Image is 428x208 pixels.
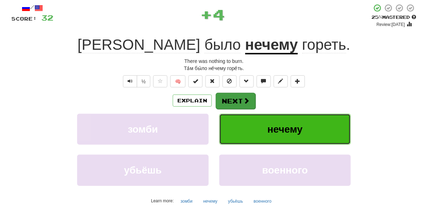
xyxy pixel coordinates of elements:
[377,22,405,27] small: Review: [DATE]
[173,95,212,107] button: Explain
[274,75,288,87] button: Edit sentence (alt+d)
[199,196,221,207] button: нечему
[11,4,53,12] div: /
[77,155,209,186] button: убьёшь
[267,124,303,135] span: нечему
[302,36,346,53] span: гореть
[124,165,162,176] span: убьёшь
[41,13,53,22] span: 32
[153,75,167,87] button: Favorite sentence (alt+f)
[245,36,298,54] u: нечему
[250,196,275,207] button: военного
[170,75,186,87] button: 🧠
[291,75,305,87] button: Add to collection (alt+a)
[224,196,247,207] button: убьёшь
[177,196,197,207] button: зомби
[77,36,200,53] span: [PERSON_NAME]
[372,14,382,20] span: 25 %
[257,75,271,87] button: Discuss sentence (alt+u)
[213,5,225,23] span: 4
[188,75,203,87] button: Set this sentence to 100% Mastered (alt+m)
[219,155,351,186] button: военного
[216,93,256,109] button: Next
[77,114,209,145] button: зомби
[200,4,213,25] span: +
[128,124,158,135] span: зомби
[205,75,220,87] button: Reset to 0% Mastered (alt+r)
[11,58,417,65] div: There was nothing to burn.
[11,65,417,72] div: Та́м бы́ло не́чему горе́ть.
[122,75,150,87] div: Text-to-speech controls
[151,198,174,203] small: Learn more:
[298,36,351,53] span: .
[262,165,308,176] span: военного
[219,114,351,145] button: нечему
[137,75,150,87] button: ½
[372,14,417,21] div: Mastered
[11,16,37,22] span: Score:
[223,75,237,87] button: Ignore sentence (alt+i)
[240,75,254,87] button: Grammar (alt+g)
[123,75,137,87] button: Play sentence audio (ctl+space)
[204,36,241,53] span: было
